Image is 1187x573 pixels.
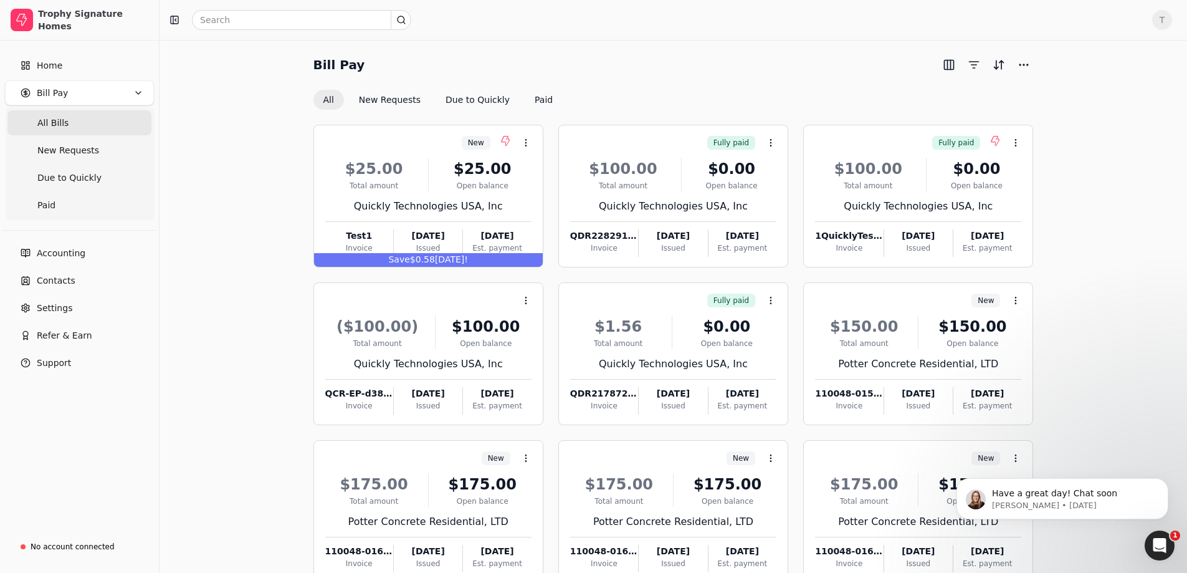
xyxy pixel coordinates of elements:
div: 110048-015428-01 [815,387,883,400]
span: [DATE]! [435,254,468,264]
div: $150.00 [815,315,913,338]
div: Issued [394,243,462,254]
div: Est. payment [463,400,531,412]
div: Est. payment [463,243,531,254]
div: Invoice [570,243,638,254]
div: Open balance [679,496,776,507]
div: Quickly Technologies USA, Inc [570,199,776,214]
div: Invoice [325,558,393,569]
div: Open balance [434,180,532,191]
div: Invoice [325,243,393,254]
div: 1QuicklyTest090525 [815,229,883,243]
div: Trophy Signature Homes [38,7,148,32]
span: Contacts [37,274,75,287]
div: $175.00 [434,473,532,496]
div: [DATE] [394,229,462,243]
div: Quickly Technologies USA, Inc [570,357,776,372]
div: [DATE] [884,387,953,400]
div: Issued [394,400,462,412]
a: Settings [5,296,154,320]
div: [DATE] [953,387,1021,400]
div: [DATE] [953,229,1021,243]
div: [DATE] [394,545,462,558]
div: Potter Concrete Residential, LTD [815,357,1021,372]
span: Support [37,357,71,370]
a: No account connected [5,536,154,558]
div: Invoice [815,558,883,569]
div: Est. payment [953,558,1021,569]
div: [DATE] [884,545,953,558]
div: Issued [884,558,953,569]
div: [DATE] [463,229,531,243]
button: Refer & Earn [5,323,154,348]
a: Paid [7,193,151,218]
span: All Bills [37,117,69,130]
button: Support [5,350,154,375]
div: Issued [884,243,953,254]
span: New [468,137,484,148]
div: Est. payment [953,243,1021,254]
a: New Requests [7,138,151,163]
span: New [978,295,994,306]
div: Total amount [325,180,423,191]
div: QDR228291-0525 [570,229,638,243]
div: $25.00 [325,158,423,180]
iframe: Intercom notifications message [938,452,1187,539]
div: $0.58 [314,253,543,267]
span: Fully paid [938,137,974,148]
div: Open balance [687,180,776,191]
div: [DATE] [708,229,776,243]
iframe: Intercom live chat [1145,531,1175,561]
div: Total amount [570,180,676,191]
div: 110048-016531-01 [815,545,883,558]
div: Total amount [815,496,913,507]
div: $25.00 [434,158,532,180]
button: Sort [989,55,1009,75]
div: $175.00 [679,473,776,496]
span: New Requests [37,144,99,157]
span: Settings [37,302,72,315]
div: $1.56 [570,315,667,338]
div: $100.00 [570,158,676,180]
div: $175.00 [815,473,913,496]
div: Open balance [677,338,777,349]
div: Invoice filter options [313,90,563,110]
div: $175.00 [570,473,668,496]
div: [DATE] [463,387,531,400]
div: Quickly Technologies USA, Inc [815,199,1021,214]
a: Accounting [5,241,154,266]
button: Paid [525,90,563,110]
span: New [488,453,504,464]
div: Est. payment [953,400,1021,412]
div: QDR217872-2625 [570,387,638,400]
div: Total amount [815,180,921,191]
div: 110048-016426-01 [570,545,638,558]
div: Open balance [932,180,1021,191]
div: [DATE] [463,545,531,558]
span: Home [37,59,62,72]
button: Bill Pay [5,80,154,105]
div: Potter Concrete Residential, LTD [815,514,1021,529]
div: $175.00 [923,473,1021,496]
div: Invoice [815,243,883,254]
div: [DATE] [639,545,707,558]
h2: Bill Pay [313,55,365,75]
div: Open balance [923,496,1021,507]
button: Due to Quickly [436,90,520,110]
div: Quickly Technologies USA, Inc [325,199,532,214]
div: Invoice [570,400,638,412]
div: Total amount [815,338,913,349]
span: Fully paid [713,137,749,148]
div: Issued [394,558,462,569]
div: Est. payment [708,243,776,254]
button: New Requests [349,90,431,110]
button: All [313,90,344,110]
div: Open balance [441,338,532,349]
div: Potter Concrete Residential, LTD [570,514,776,529]
div: Invoice [570,558,638,569]
div: Potter Concrete Residential, LTD [325,514,532,529]
div: [DATE] [884,229,953,243]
